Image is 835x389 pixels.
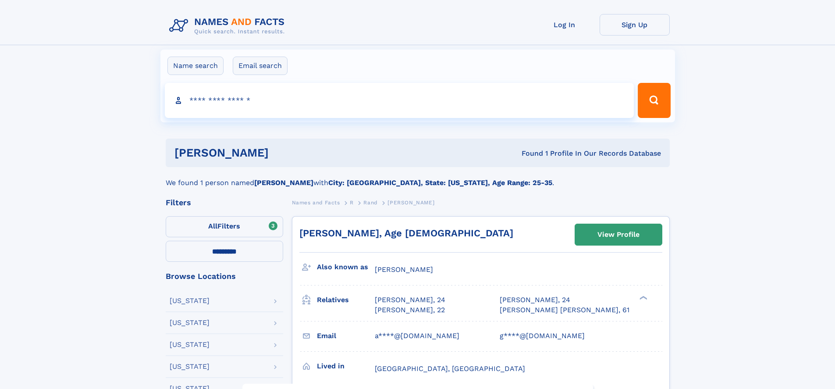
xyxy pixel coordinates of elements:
span: [PERSON_NAME] [387,200,434,206]
div: ❯ [637,295,648,301]
a: [PERSON_NAME] [PERSON_NAME], 61 [500,305,629,315]
div: [US_STATE] [170,341,210,348]
label: Filters [166,216,283,237]
a: [PERSON_NAME], 24 [500,295,570,305]
b: City: [GEOGRAPHIC_DATA], State: [US_STATE], Age Range: 25-35 [328,178,552,187]
div: Filters [166,199,283,207]
input: search input [165,83,634,118]
b: [PERSON_NAME] [254,178,313,187]
img: Logo Names and Facts [166,14,292,38]
h1: [PERSON_NAME] [174,147,395,158]
h3: Lived in [317,359,375,374]
a: Rand [363,197,377,208]
span: [PERSON_NAME] [375,265,433,274]
a: R [350,197,354,208]
h3: Relatives [317,293,375,307]
label: Email search [233,57,288,75]
a: [PERSON_NAME], Age [DEMOGRAPHIC_DATA] [299,228,513,239]
div: We found 1 person named with . [166,167,670,188]
a: Log In [529,14,600,36]
span: R [350,200,354,206]
h3: Also known as [317,260,375,275]
div: [US_STATE] [170,297,210,304]
button: Search Button [638,83,670,118]
span: [GEOGRAPHIC_DATA], [GEOGRAPHIC_DATA] [375,364,525,373]
h3: Email [317,328,375,343]
div: [US_STATE] [170,319,210,326]
span: Rand [363,200,377,206]
label: Name search [167,57,224,75]
div: View Profile [597,225,640,245]
span: All [208,222,217,230]
div: [US_STATE] [170,363,210,370]
a: [PERSON_NAME], 24 [375,295,445,305]
a: Sign Up [600,14,670,36]
a: Names and Facts [292,197,340,208]
a: [PERSON_NAME], 22 [375,305,445,315]
div: Browse Locations [166,272,283,280]
div: Found 1 Profile In Our Records Database [395,149,661,158]
a: View Profile [575,224,662,245]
